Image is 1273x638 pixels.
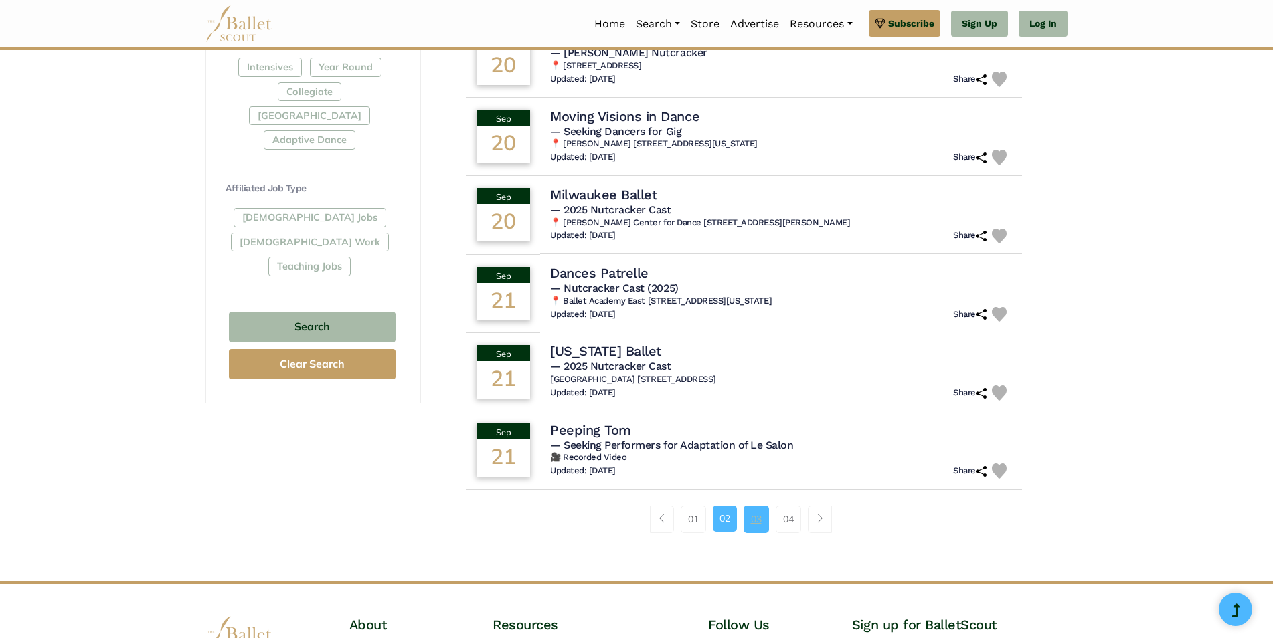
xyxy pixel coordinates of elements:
[477,47,530,85] div: 20
[550,452,1012,463] h6: 🎥 Recorded Video
[550,108,699,125] h4: Moving Visions in Dance
[1019,11,1068,37] a: Log In
[713,506,737,531] a: 02
[550,439,793,451] span: — Seeking Performers for Adaptation of Le Salon
[650,506,839,532] nav: Page navigation example
[477,361,530,399] div: 21
[725,10,784,38] a: Advertise
[349,616,493,633] h4: About
[550,60,1012,72] h6: 📍 [STREET_ADDRESS]
[953,152,987,163] h6: Share
[550,125,681,138] span: — Seeking Dancers for Gig
[550,264,649,282] h4: Dances Patrelle
[589,10,630,38] a: Home
[685,10,725,38] a: Store
[550,46,707,59] span: — [PERSON_NAME] Nutcracker
[550,138,1012,150] h6: 📍 [PERSON_NAME] [STREET_ADDRESS][US_STATE]
[226,182,399,195] h4: Affiliated Job Type
[776,506,801,532] a: 04
[477,423,530,439] div: Sep
[550,217,1012,229] h6: 📍 [PERSON_NAME] Center for Dance [STREET_ADDRESS][PERSON_NAME]
[477,345,530,361] div: Sep
[744,506,769,532] a: 03
[229,312,396,343] button: Search
[477,110,530,126] div: Sep
[550,421,631,439] h4: Peeping Tom
[681,506,706,532] a: 01
[477,267,530,283] div: Sep
[784,10,857,38] a: Resources
[630,10,685,38] a: Search
[550,360,671,373] span: — 2025 Nutcracker Cast
[550,74,616,85] h6: Updated: [DATE]
[708,616,852,633] h4: Follow Us
[493,616,708,633] h4: Resources
[477,439,530,477] div: 21
[953,74,987,85] h6: Share
[550,374,1012,385] h6: [GEOGRAPHIC_DATA] [STREET_ADDRESS]
[550,309,616,320] h6: Updated: [DATE]
[550,465,616,477] h6: Updated: [DATE]
[550,282,678,294] span: — Nutcracker Cast (2025)
[550,296,1012,307] h6: 📍 Ballet Academy East [STREET_ADDRESS][US_STATE]
[477,188,530,204] div: Sep
[550,186,657,203] h4: Milwaukee Ballet
[953,230,987,241] h6: Share
[477,204,530,241] div: 20
[953,465,987,477] h6: Share
[550,230,616,241] h6: Updated: [DATE]
[852,616,1068,633] h4: Sign up for BalletScout
[550,152,616,163] h6: Updated: [DATE]
[550,387,616,399] h6: Updated: [DATE]
[550,203,671,216] span: — 2025 Nutcracker Cast
[951,11,1008,37] a: Sign Up
[875,16,885,31] img: gem.svg
[888,16,934,31] span: Subscribe
[953,309,987,320] h6: Share
[229,349,396,379] button: Clear Search
[477,283,530,320] div: 21
[477,126,530,163] div: 20
[550,342,661,360] h4: [US_STATE] Ballet
[869,10,940,37] a: Subscribe
[953,387,987,399] h6: Share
